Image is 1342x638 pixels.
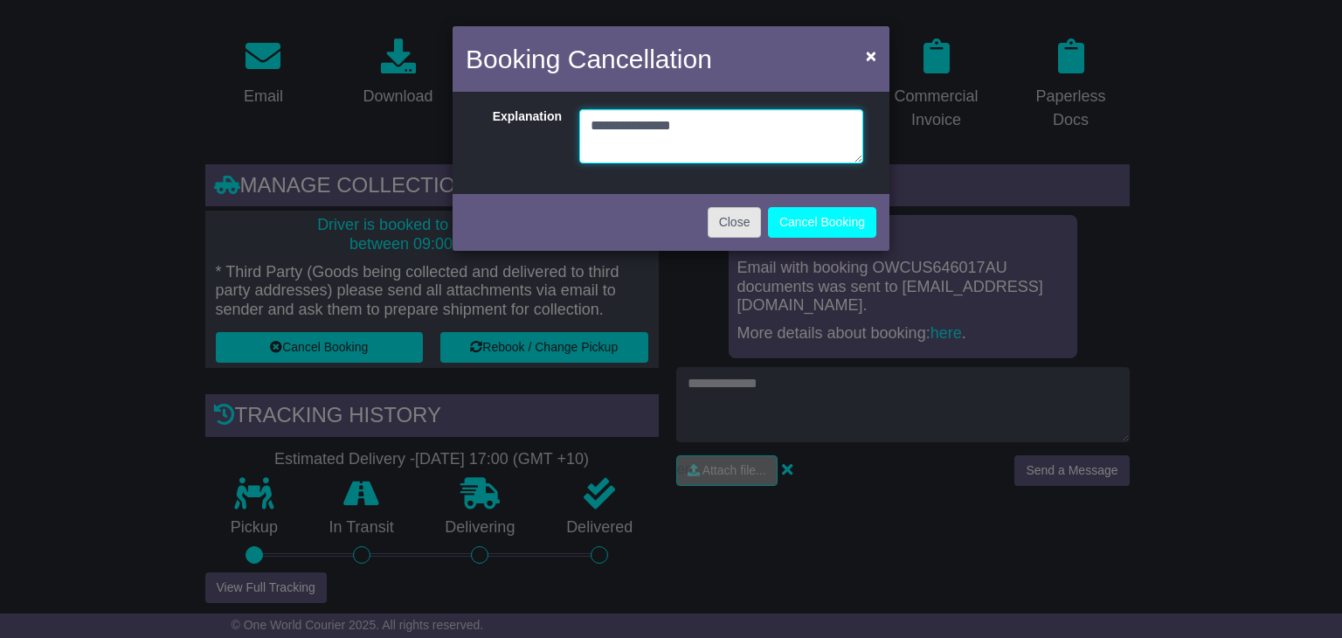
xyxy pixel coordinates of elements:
[470,109,571,159] label: Explanation
[466,39,712,79] h4: Booking Cancellation
[708,207,762,238] button: Close
[768,207,876,238] button: Cancel Booking
[857,38,885,73] button: Close
[866,45,876,66] span: ×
